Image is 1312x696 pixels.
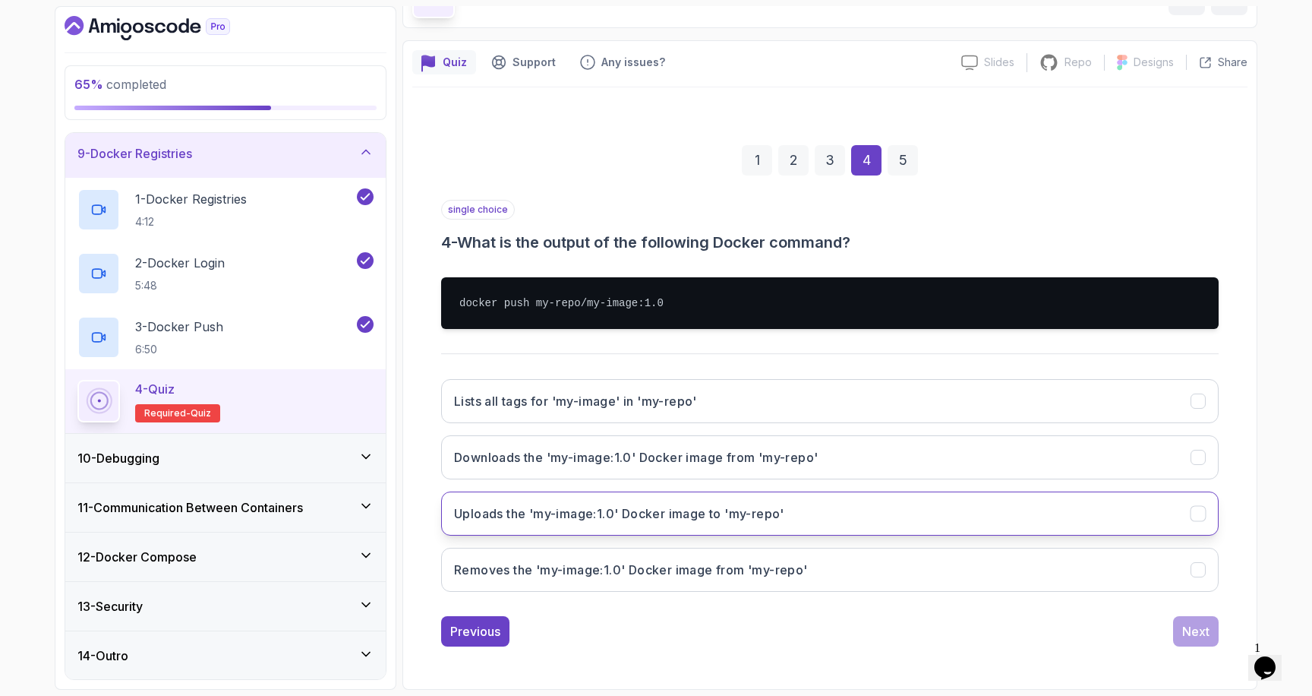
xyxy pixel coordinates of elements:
[888,145,918,176] div: 5
[441,232,1219,253] h3: 4 - What is the output of the following Docker command?
[65,16,265,40] a: Dashboard
[135,380,175,398] p: 4 - Quiz
[454,392,697,410] h3: Lists all tags for 'my-image' in 'my-repo'
[191,407,211,419] span: quiz
[135,254,225,272] p: 2 - Docker Login
[77,380,374,422] button: 4-QuizRequired-quiz
[65,434,386,482] button: 10-Debugging
[77,647,128,665] h3: 14 - Outro
[1186,55,1247,70] button: Share
[441,435,1219,479] button: Downloads the 'my-image:1.0' Docker image from 'my-repo'
[443,55,467,70] p: Quiz
[1248,635,1297,681] iframe: chat widget
[65,582,386,631] button: 13-Security
[77,498,303,517] h3: 11 - Communication Between Containers
[571,50,674,74] button: Feedback button
[65,483,386,532] button: 11-Communication Between Containers
[984,55,1014,70] p: Slides
[454,505,784,523] h3: Uploads the 'my-image:1.0' Docker image to 'my-repo'
[1218,55,1247,70] p: Share
[454,561,808,579] h3: Removes the 'my-image:1.0' Docker image from 'my-repo'
[441,548,1219,592] button: Removes the 'my-image:1.0' Docker image from 'my-repo'
[135,278,225,293] p: 5:48
[135,214,247,229] p: 4:12
[77,252,374,295] button: 2-Docker Login5:48
[77,144,192,163] h3: 9 - Docker Registries
[512,55,556,70] p: Support
[441,379,1219,423] button: Lists all tags for 'my-image' in 'my-repo'
[1064,55,1092,70] p: Repo
[601,55,665,70] p: Any issues?
[778,145,809,176] div: 2
[77,548,197,566] h3: 12 - Docker Compose
[450,622,500,641] div: Previous
[77,188,374,231] button: 1-Docker Registries4:12
[815,145,845,176] div: 3
[454,448,818,467] h3: Downloads the 'my-image:1.0' Docker image from 'my-repo'
[1173,616,1219,647] button: Next
[65,533,386,581] button: 12-Docker Compose
[1134,55,1174,70] p: Designs
[441,200,515,220] p: single choice
[742,145,772,176] div: 1
[851,145,881,176] div: 4
[135,190,247,208] p: 1 - Docker Registries
[441,277,1219,329] pre: docker push my-repo/my-image:1.0
[77,449,159,467] h3: 10 - Debugging
[135,318,223,336] p: 3 - Docker Push
[74,77,103,92] span: 65 %
[482,50,565,74] button: Support button
[65,631,386,680] button: 14-Outro
[135,342,223,357] p: 6:50
[77,316,374,359] button: 3-Docker Push6:50
[441,616,509,647] button: Previous
[144,407,191,419] span: Required-
[77,597,143,615] h3: 13 - Security
[65,129,386,178] button: 9-Docker Registries
[412,50,476,74] button: quiz button
[74,77,166,92] span: completed
[441,492,1219,536] button: Uploads the 'my-image:1.0' Docker image to 'my-repo'
[1182,622,1209,641] div: Next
